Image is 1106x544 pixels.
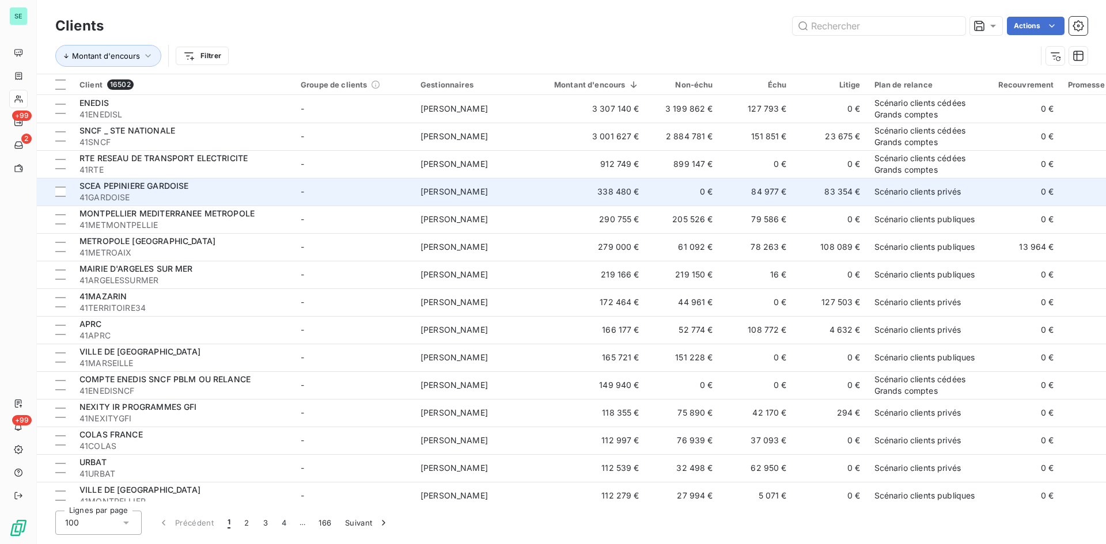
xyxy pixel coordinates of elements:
span: 41METMONTPELLIE [79,219,287,231]
td: 75 890 € [646,399,720,427]
span: [PERSON_NAME] [421,242,488,252]
span: +99 [12,415,32,425]
td: 0 € [794,344,868,371]
td: 149 940 € [533,371,646,399]
td: 290 755 € [533,206,646,233]
td: 151 851 € [720,123,794,150]
td: 61 092 € [646,233,720,261]
td: 112 539 € [533,454,646,482]
td: 112 997 € [533,427,646,454]
td: 219 166 € [533,261,646,288]
span: [PERSON_NAME] [421,131,488,141]
td: 52 774 € [646,316,720,344]
div: Plan de relance [874,80,980,89]
td: 78 263 € [720,233,794,261]
td: 0 € [646,178,720,206]
span: METROPOLE [GEOGRAPHIC_DATA] [79,236,215,246]
span: 41COLAS [79,440,287,452]
td: 0 € [794,454,868,482]
span: Groupe de clients [301,80,368,89]
span: SNCF _ STE NATIONALE [79,125,175,135]
span: … [293,513,312,532]
span: 41TERRITOIRE34 [79,302,287,314]
div: Scénario clients privés [874,435,961,446]
td: 13 964 € [987,233,1061,261]
td: 0 € [987,150,1061,178]
td: 0 € [987,206,1061,233]
td: 0 € [987,288,1061,316]
div: Scénario clients publiques [874,490,975,501]
td: 899 147 € [646,150,720,178]
span: RTE RESEAU DE TRANSPORT ELECTRICITE [79,153,248,163]
td: 172 464 € [533,288,646,316]
span: 41ARGELESSURMER [79,275,287,286]
button: 166 [312,511,338,535]
div: Scénario clients privés [874,462,961,474]
span: - [301,463,304,473]
div: Recouvrement [994,80,1054,89]
div: Scénario clients publiques [874,214,975,225]
div: Scénario clients publiques [874,352,975,363]
span: 100 [65,517,79,528]
td: 127 503 € [794,288,868,316]
div: Scénario clients publiques [874,241,975,253]
td: 0 € [720,344,794,371]
div: Scénario clients privés [874,324,961,336]
td: 0 € [987,399,1061,427]
td: 0 € [646,371,720,399]
span: - [301,490,304,500]
span: - [301,352,304,362]
div: Montant d'encours [540,80,639,89]
button: Montant d'encours [55,45,161,67]
td: 4 632 € [794,316,868,344]
td: 0 € [720,288,794,316]
span: 41MAZARIN [79,291,127,301]
td: 27 994 € [646,482,720,509]
span: [PERSON_NAME] [421,187,488,196]
span: 16502 [107,79,134,90]
div: Scénario clients cédées Grands comptes [874,374,980,397]
td: 279 000 € [533,233,646,261]
td: 127 793 € [720,95,794,123]
span: 41ENEDISL [79,109,287,120]
span: APRC [79,319,102,329]
td: 0 € [987,454,1061,482]
td: 16 € [720,261,794,288]
span: 41METROAIX [79,247,287,258]
td: 0 € [987,427,1061,454]
span: URBAT [79,457,107,467]
td: 166 177 € [533,316,646,344]
span: - [301,325,304,334]
span: [PERSON_NAME] [421,297,488,307]
td: 0 € [987,371,1061,399]
td: 0 € [794,427,868,454]
span: COMPTE ENEDIS SNCF PBLM OU RELANCE [79,374,251,384]
td: 912 749 € [533,150,646,178]
td: 0 € [794,206,868,233]
span: [PERSON_NAME] [421,463,488,473]
div: SE [9,7,28,25]
td: 5 071 € [720,482,794,509]
button: Précédent [151,511,221,535]
span: 41APRC [79,330,287,341]
h3: Clients [55,16,104,36]
span: 2 [21,134,32,144]
span: - [301,380,304,390]
span: [PERSON_NAME] [421,159,488,169]
span: [PERSON_NAME] [421,380,488,390]
td: 0 € [987,482,1061,509]
div: Scénario clients cédées Grands comptes [874,153,980,176]
button: 2 [237,511,256,535]
span: [PERSON_NAME] [421,435,488,445]
span: 41ENEDISNCF [79,385,287,397]
td: 79 586 € [720,206,794,233]
span: 1 [228,517,230,528]
td: 0 € [794,95,868,123]
img: Logo LeanPay [9,519,28,537]
td: 108 772 € [720,316,794,344]
td: 76 939 € [646,427,720,454]
div: Scénario clients privés [874,407,961,419]
span: VILLE DE [GEOGRAPHIC_DATA] [79,347,200,356]
span: 41RTE [79,164,287,176]
td: 32 498 € [646,454,720,482]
